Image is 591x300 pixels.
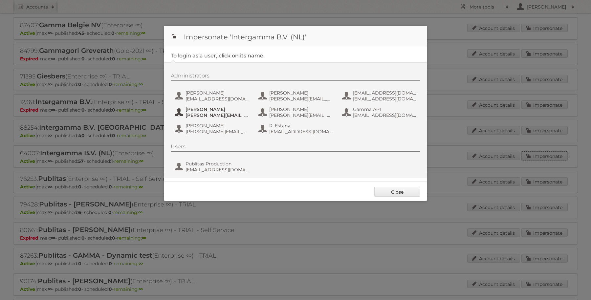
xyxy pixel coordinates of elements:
span: [EMAIL_ADDRESS][DOMAIN_NAME] [353,96,417,102]
span: [PERSON_NAME][EMAIL_ADDRESS][DOMAIN_NAME] [186,129,249,135]
span: [PERSON_NAME] [269,106,333,112]
button: [EMAIL_ADDRESS][DOMAIN_NAME] [EMAIL_ADDRESS][DOMAIN_NAME] [341,89,419,102]
span: [PERSON_NAME][EMAIL_ADDRESS][DOMAIN_NAME] [269,112,333,118]
span: [EMAIL_ADDRESS][DOMAIN_NAME] [353,112,417,118]
div: Users [171,143,420,152]
span: [EMAIL_ADDRESS][DOMAIN_NAME] [353,90,417,96]
span: [EMAIL_ADDRESS][DOMAIN_NAME] [269,129,333,135]
span: Publitas Production [186,161,249,167]
span: [PERSON_NAME][EMAIL_ADDRESS][DOMAIN_NAME] [186,112,249,118]
button: [PERSON_NAME] [PERSON_NAME][EMAIL_ADDRESS][DOMAIN_NAME] [258,89,335,102]
button: [PERSON_NAME] [PERSON_NAME][EMAIL_ADDRESS][DOMAIN_NAME] [174,106,251,119]
span: [PERSON_NAME] [186,106,249,112]
legend: To login as a user, click on its name [171,53,263,59]
h1: Impersonate 'Intergamma B.V. (NL)' [164,26,427,46]
button: [PERSON_NAME] [EMAIL_ADDRESS][DOMAIN_NAME] [174,89,251,102]
span: [PERSON_NAME] [269,90,333,96]
a: Close [374,187,420,197]
span: [PERSON_NAME][EMAIL_ADDRESS][DOMAIN_NAME] [269,96,333,102]
span: [EMAIL_ADDRESS][DOMAIN_NAME] [186,96,249,102]
span: [EMAIL_ADDRESS][DOMAIN_NAME] [186,167,249,173]
span: Gamma API [353,106,417,112]
div: Administrators [171,73,420,81]
span: [PERSON_NAME] [186,90,249,96]
span: [PERSON_NAME] [186,123,249,129]
span: R. Estany [269,123,333,129]
button: [PERSON_NAME] [PERSON_NAME][EMAIL_ADDRESS][DOMAIN_NAME] [258,106,335,119]
button: [PERSON_NAME] [PERSON_NAME][EMAIL_ADDRESS][DOMAIN_NAME] [174,122,251,135]
button: Publitas Production [EMAIL_ADDRESS][DOMAIN_NAME] [174,160,251,173]
button: Gamma API [EMAIL_ADDRESS][DOMAIN_NAME] [341,106,419,119]
button: R. Estany [EMAIL_ADDRESS][DOMAIN_NAME] [258,122,335,135]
